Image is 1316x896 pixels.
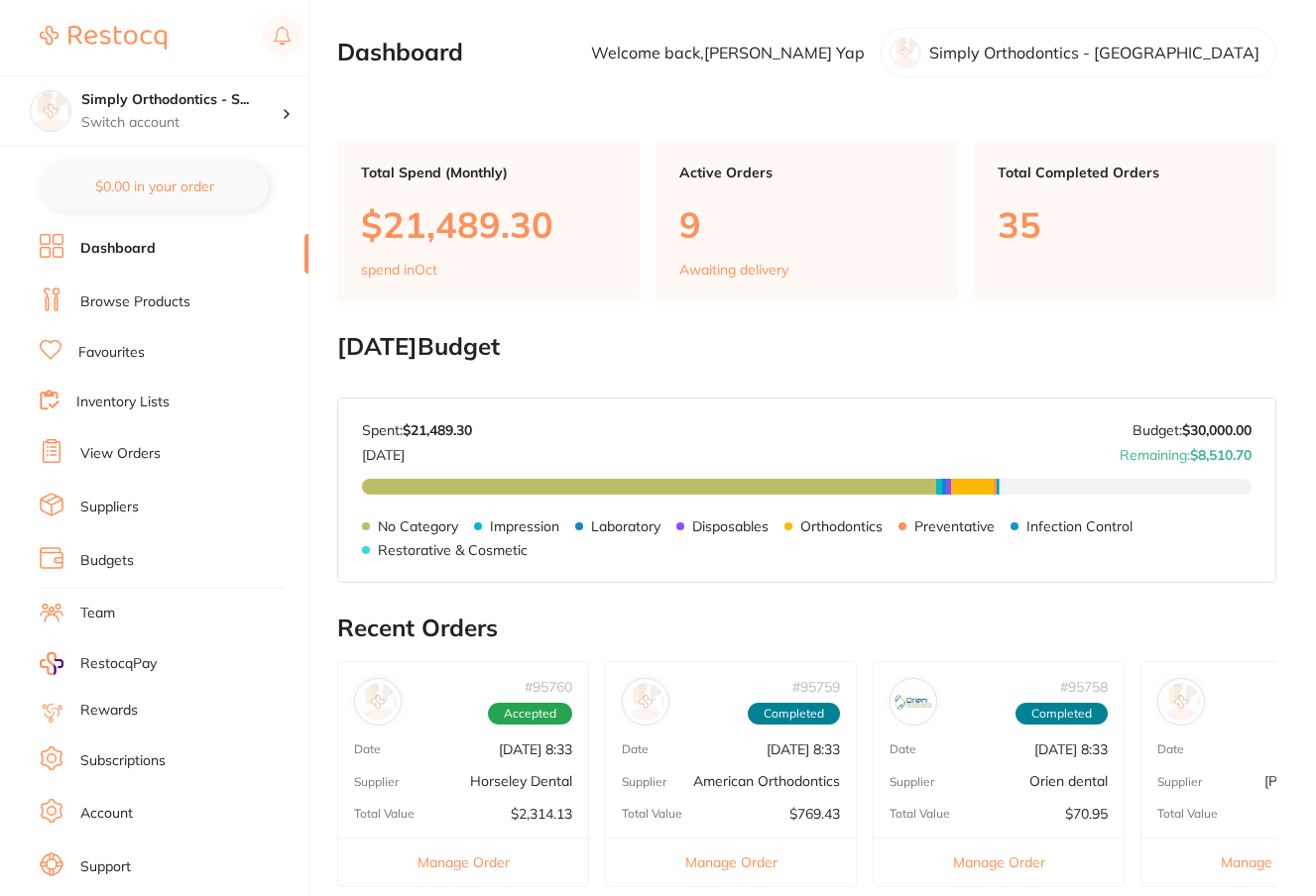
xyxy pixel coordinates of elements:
h2: [DATE] Budget [337,333,1276,361]
a: Support [80,857,131,877]
strong: $8,510.70 [1190,446,1252,464]
p: Simply Orthodontics - [GEOGRAPHIC_DATA] [929,44,1259,61]
button: Manage Order [874,838,1124,886]
p: $2,314.13 [511,806,572,822]
span: RestocqPay [80,654,157,674]
p: $70.95 [1065,806,1108,822]
p: 35 [998,204,1253,245]
a: View Orders [80,444,161,464]
p: Infection Control [1026,518,1133,534]
p: Budget: [1133,422,1252,438]
p: Total Completed Orders [998,165,1253,180]
p: $21,489.30 [361,204,616,245]
p: Horseley Dental [470,773,572,789]
p: Total Value [1157,807,1218,821]
button: Manage Order [338,838,588,886]
img: Orien dental [895,683,932,721]
a: Budgets [80,551,134,571]
a: Suppliers [80,498,139,517]
p: Preventative [914,518,995,534]
p: Date [354,742,381,756]
p: # 95760 [525,679,572,695]
h4: Simply Orthodontics - Sunbury [81,90,282,110]
span: Completed [748,703,840,725]
p: [DATE] 8:33 [767,741,840,757]
p: Switch account [81,113,282,133]
span: Accepted [488,703,572,725]
p: Date [890,742,916,756]
p: # 95759 [792,679,840,695]
p: Restorative & Cosmetic [378,542,528,558]
p: Supplier [354,775,399,789]
a: Team [80,604,115,623]
button: $0.00 in your order [40,163,269,210]
p: Welcome back, [PERSON_NAME] Yap [591,44,865,61]
a: Dashboard [80,239,156,259]
p: Orthodontics [800,518,883,534]
p: No Category [378,518,458,534]
p: Total Value [622,807,682,821]
h2: Recent Orders [337,615,1276,642]
img: Henry Schein Halas [1162,683,1200,721]
p: Date [622,742,649,756]
p: Date [1157,742,1184,756]
p: Spent: [362,422,472,438]
p: Total Spend (Monthly) [361,165,616,180]
a: Active Orders9Awaiting delivery [656,141,958,301]
p: Supplier [622,775,666,789]
a: Favourites [78,343,145,363]
p: Active Orders [679,165,934,180]
p: Laboratory [591,518,660,534]
p: Impression [490,518,559,534]
span: Completed [1016,703,1108,725]
a: Rewards [80,701,138,721]
img: Simply Orthodontics - Sunbury [31,91,70,131]
p: Remaining: [1120,439,1252,463]
h2: Dashboard [337,39,463,66]
p: [DATE] 8:33 [1034,741,1108,757]
a: Subscriptions [80,751,166,771]
p: Total Value [354,807,415,821]
a: Account [80,804,133,824]
p: $769.43 [789,806,840,822]
p: Orien dental [1029,773,1108,789]
img: American Orthodontics [627,683,664,721]
p: [DATE] 8:33 [499,741,572,757]
a: RestocqPay [40,652,157,675]
p: Total Value [890,807,950,821]
a: Inventory Lists [76,392,170,412]
a: Restocq Logo [40,15,167,60]
img: Horseley Dental [359,683,397,721]
p: [DATE] [362,439,472,463]
p: spend in Oct [361,262,437,278]
a: Total Completed Orders35 [974,141,1276,301]
strong: $21,489.30 [403,421,472,439]
p: Supplier [1157,775,1202,789]
p: # 95758 [1060,679,1108,695]
p: Awaiting delivery [679,262,788,278]
p: Disposables [692,518,769,534]
a: Browse Products [80,292,190,312]
a: Total Spend (Monthly)$21,489.30spend inOct [337,141,640,301]
p: American Orthodontics [693,773,840,789]
button: Manage Order [606,838,856,886]
p: Supplier [890,775,934,789]
strong: $30,000.00 [1182,421,1252,439]
p: 9 [679,204,934,245]
img: Restocq Logo [40,26,167,50]
img: RestocqPay [40,652,63,675]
